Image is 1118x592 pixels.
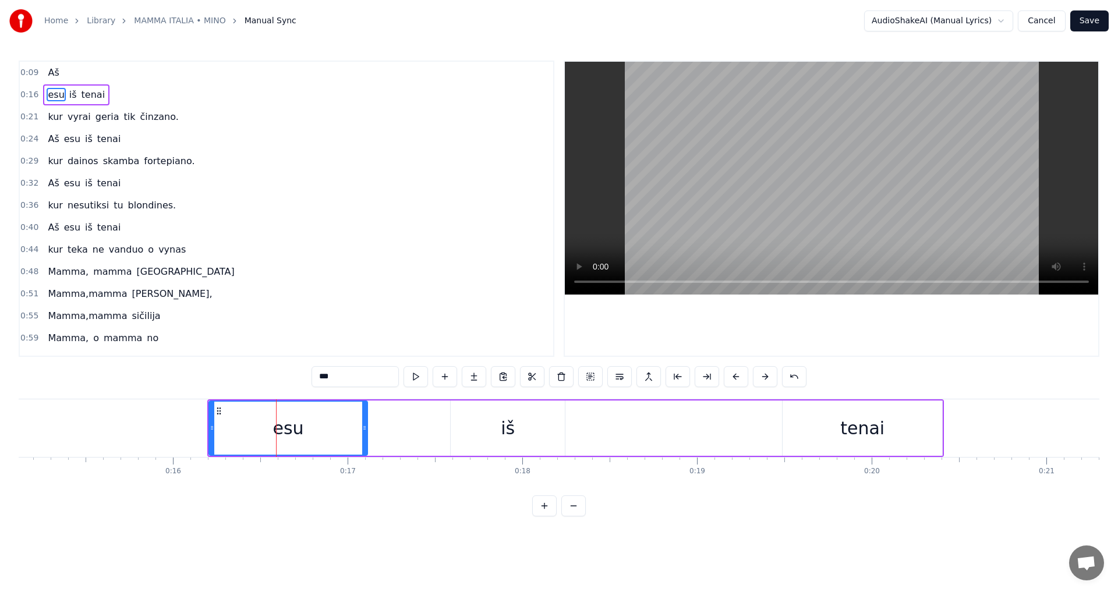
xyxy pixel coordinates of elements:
[123,110,137,123] span: tik
[96,176,122,190] span: tenai
[864,467,880,476] div: 0:20
[84,176,94,190] span: iš
[501,415,515,441] div: iš
[136,265,236,278] span: [GEOGRAPHIC_DATA]
[20,200,38,211] span: 0:36
[47,176,60,190] span: Aš
[47,243,64,256] span: kur
[87,15,115,27] a: Library
[63,176,82,190] span: esu
[20,266,38,278] span: 0:48
[92,265,133,278] span: mamma
[84,221,94,234] span: iš
[47,221,60,234] span: Aš
[66,198,110,212] span: nesutiksi
[20,222,38,233] span: 0:40
[94,110,121,123] span: geria
[20,332,38,344] span: 0:59
[20,89,38,101] span: 0:16
[20,67,38,79] span: 0:09
[102,331,143,345] span: mamma
[47,66,60,79] span: Aš
[91,243,105,256] span: ne
[68,88,78,101] span: iš
[47,154,64,168] span: kur
[63,221,82,234] span: esu
[20,244,38,256] span: 0:44
[80,88,107,101] span: tenai
[147,243,155,256] span: o
[134,15,225,27] a: MAMMA ITALIA • MINO
[47,353,77,367] span: oooo..
[20,355,38,366] span: 1:02
[131,309,162,322] span: sičilija
[165,467,181,476] div: 0:16
[1070,10,1109,31] button: Save
[84,132,94,146] span: iš
[20,310,38,322] span: 0:55
[66,110,92,123] span: vyrai
[44,15,68,27] a: Home
[127,198,178,212] span: blondines.
[20,178,38,189] span: 0:32
[157,243,187,256] span: vynas
[515,467,530,476] div: 0:18
[340,467,356,476] div: 0:17
[146,331,160,345] span: no
[20,155,38,167] span: 0:29
[96,132,122,146] span: tenai
[112,198,124,212] span: tu
[47,287,128,300] span: Mamma,mamma
[840,415,885,441] div: tenai
[63,132,82,146] span: esu
[96,221,122,234] span: tenai
[44,15,296,27] nav: breadcrumb
[47,331,90,345] span: Mamma,
[689,467,705,476] div: 0:19
[47,88,65,101] span: esu
[47,265,90,278] span: Mamma,
[47,110,64,123] span: kur
[143,154,196,168] span: fortepiano.
[92,331,100,345] span: o
[47,198,64,212] span: kur
[20,133,38,145] span: 0:24
[47,132,60,146] span: Aš
[131,287,214,300] span: [PERSON_NAME],
[66,154,100,168] span: dainos
[1018,10,1065,31] button: Cancel
[139,110,180,123] span: činzano.
[9,9,33,33] img: youka
[108,243,145,256] span: vanduo
[47,309,128,322] span: Mamma,mamma
[20,288,38,300] span: 0:51
[245,15,296,27] span: Manual Sync
[66,243,89,256] span: teka
[20,111,38,123] span: 0:21
[102,154,141,168] span: skamba
[273,415,304,441] div: esu
[1069,545,1104,580] a: Open chat
[1039,467,1055,476] div: 0:21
